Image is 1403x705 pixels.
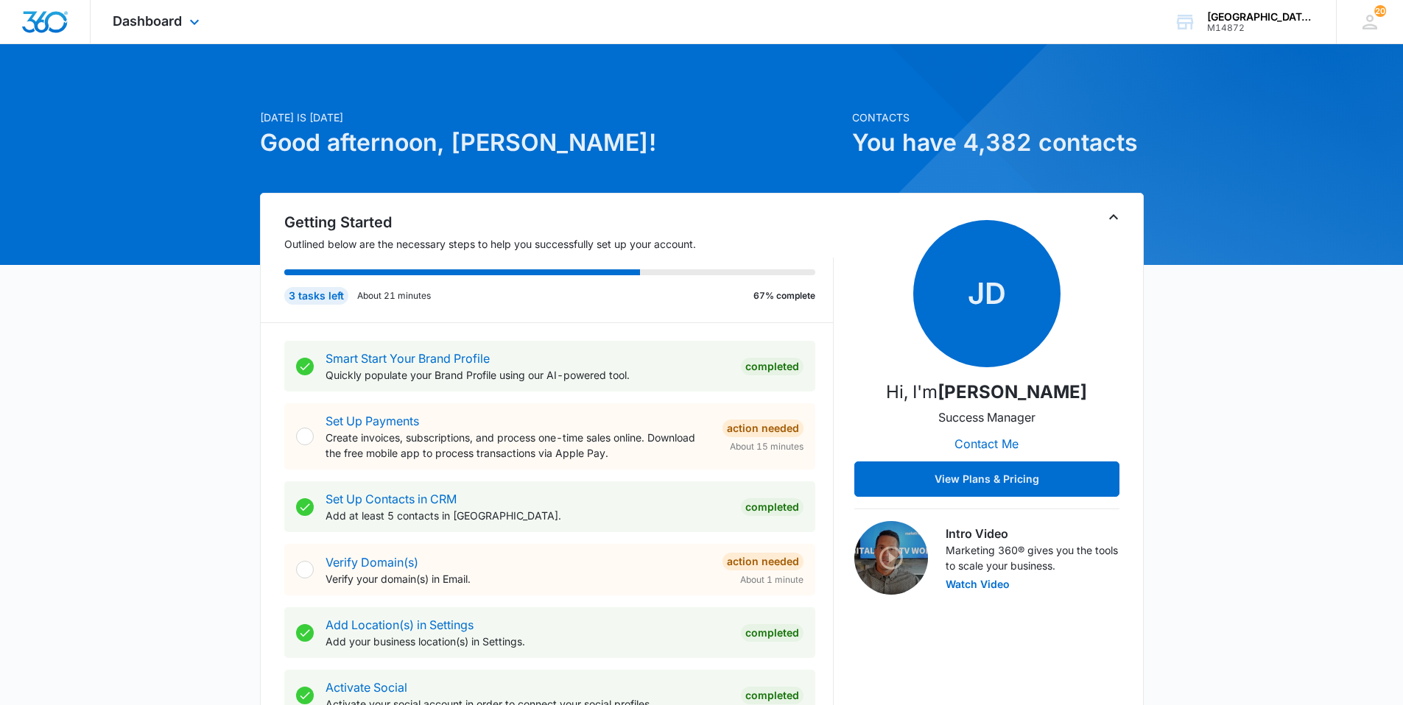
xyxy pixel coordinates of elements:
p: Outlined below are the necessary steps to help you successfully set up your account. [284,236,834,252]
div: Completed [741,498,804,516]
a: Set Up Contacts in CRM [326,492,457,506]
button: Toggle Collapse [1105,208,1122,226]
h2: Getting Started [284,211,834,233]
a: Set Up Payments [326,414,419,428]
button: Contact Me [940,426,1033,461]
a: Smart Start Your Brand Profile [326,351,490,366]
div: Action Needed [722,419,804,437]
p: [DATE] is [DATE] [260,110,843,125]
img: Intro Video [854,521,928,595]
p: Hi, I'm [886,379,1087,405]
span: About 15 minutes [730,440,804,453]
h3: Intro Video [946,525,1119,542]
div: Completed [741,624,804,642]
p: Success Manager [938,408,1035,426]
p: About 21 minutes [357,289,431,302]
span: JD [913,220,1061,367]
div: Completed [741,358,804,375]
div: Completed [741,687,804,704]
span: Dashboard [113,13,182,29]
p: Add at least 5 contacts in [GEOGRAPHIC_DATA]. [326,508,729,523]
p: 67% complete [753,289,815,302]
a: Verify Domain(s) [326,555,418,570]
p: Verify your domain(s) in Email. [326,571,711,587]
p: Quickly populate your Brand Profile using our AI-powered tool. [326,367,729,383]
div: 3 tasks left [284,287,348,305]
p: Add your business location(s) in Settings. [326,634,729,649]
button: Watch Video [946,579,1010,589]
div: account id [1207,23,1315,33]
p: Marketing 360® gives you the tools to scale your business. [946,542,1119,573]
h1: You have 4,382 contacts [852,125,1144,160]
h1: Good afternoon, [PERSON_NAME]! [260,125,843,160]
a: Activate Social [326,680,407,695]
strong: [PERSON_NAME] [938,381,1087,403]
span: 20 [1374,5,1386,17]
div: account name [1207,11,1315,23]
div: Action Needed [722,553,804,570]
div: notifications count [1374,5,1386,17]
p: Create invoices, subscriptions, and process one-time sales online. Download the free mobile app t... [326,430,711,461]
p: Contacts [852,110,1144,125]
button: View Plans & Pricing [854,461,1119,497]
span: About 1 minute [740,573,804,587]
a: Add Location(s) in Settings [326,617,474,632]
